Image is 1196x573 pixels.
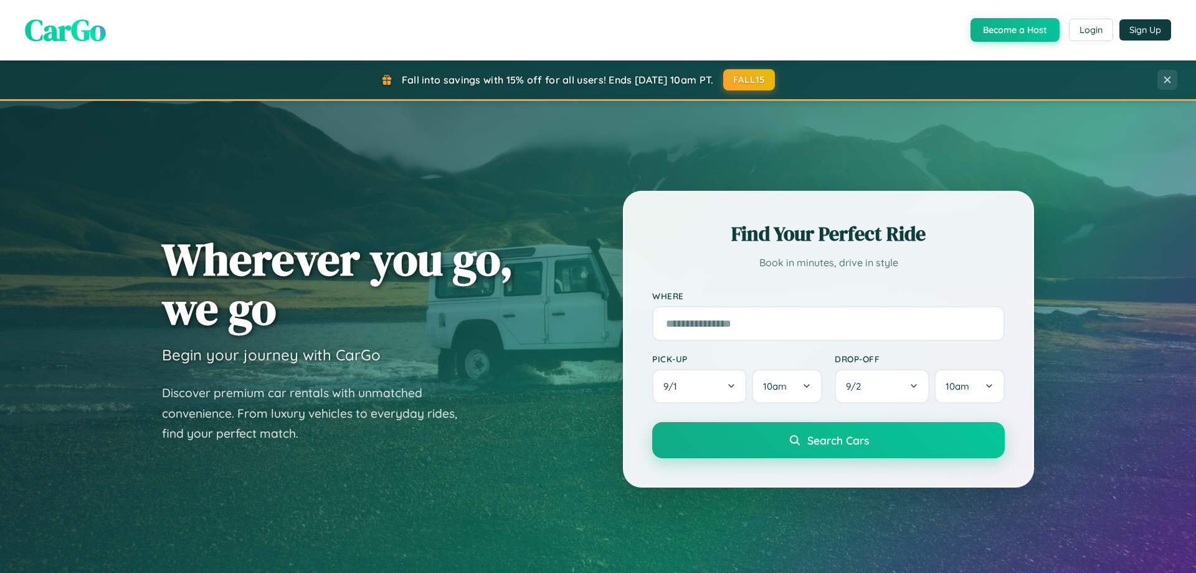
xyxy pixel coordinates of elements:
[663,380,683,392] span: 9 / 1
[946,380,969,392] span: 10am
[652,422,1005,458] button: Search Cars
[846,380,867,392] span: 9 / 2
[652,291,1005,301] label: Where
[1069,19,1113,41] button: Login
[1119,19,1171,41] button: Sign Up
[162,234,513,333] h1: Wherever you go, we go
[763,380,787,392] span: 10am
[835,354,1005,364] label: Drop-off
[752,369,822,403] button: 10am
[835,369,929,403] button: 9/2
[162,383,473,444] p: Discover premium car rentals with unmatched convenience. From luxury vehicles to everyday rides, ...
[652,354,822,364] label: Pick-up
[971,18,1060,42] button: Become a Host
[723,69,776,90] button: FALL15
[652,220,1005,248] h2: Find Your Perfect Ride
[807,433,869,447] span: Search Cars
[162,345,381,364] h3: Begin your journey with CarGo
[652,254,1005,272] p: Book in minutes, drive in style
[402,74,714,86] span: Fall into savings with 15% off for all users! Ends [DATE] 10am PT.
[934,369,1005,403] button: 10am
[652,369,747,403] button: 9/1
[25,9,106,51] span: CarGo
